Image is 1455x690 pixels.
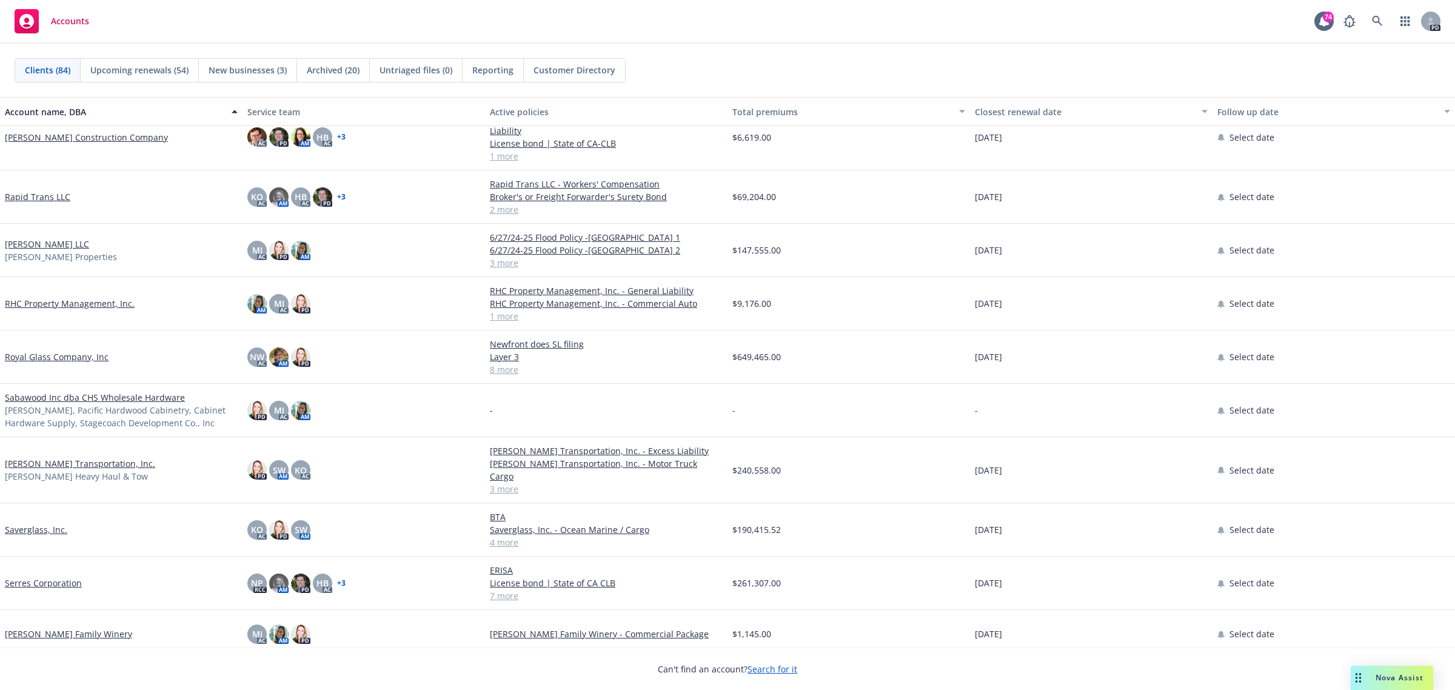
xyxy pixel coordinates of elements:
[337,133,346,141] a: + 3
[975,628,1002,640] span: [DATE]
[732,577,781,589] span: $261,307.00
[5,238,89,250] a: [PERSON_NAME] LLC
[975,464,1002,477] span: [DATE]
[247,460,267,480] img: photo
[291,294,310,313] img: photo
[490,178,723,190] a: Rapid Trans LLC - Workers' Compensation
[291,574,310,593] img: photo
[250,350,264,363] span: NW
[1323,12,1334,22] div: 74
[490,106,723,118] div: Active policies
[5,106,224,118] div: Account name, DBA
[975,297,1002,310] span: [DATE]
[490,404,493,417] span: -
[970,97,1212,126] button: Closest renewal date
[1229,297,1274,310] span: Select date
[490,457,723,483] a: [PERSON_NAME] Transportation, Inc. - Motor Truck Cargo
[291,127,310,147] img: photo
[975,131,1002,144] span: [DATE]
[490,589,723,602] a: 7 more
[5,577,82,589] a: Serres Corporation
[490,350,723,363] a: Layer 3
[269,347,289,367] img: photo
[490,231,723,244] a: 6/27/24-25 Flood Policy -[GEOGRAPHIC_DATA] 1
[1337,9,1362,33] a: Report a Bug
[295,523,307,536] span: SW
[295,190,307,203] span: HB
[5,131,168,144] a: [PERSON_NAME] Construction Company
[732,404,735,417] span: -
[490,483,723,495] a: 3 more
[5,523,67,536] a: Saverglass, Inc.
[490,244,723,256] a: 6/27/24-25 Flood Policy -[GEOGRAPHIC_DATA] 2
[485,97,727,126] button: Active policies
[1351,666,1366,690] div: Drag to move
[5,391,185,404] a: Sabawood Inc dba CHS Wholesale Hardware
[5,190,70,203] a: Rapid Trans LLC
[1229,190,1274,203] span: Select date
[1229,350,1274,363] span: Select date
[490,577,723,589] a: License bond | State of CA CLB
[51,16,89,26] span: Accounts
[252,244,263,256] span: MJ
[732,297,771,310] span: $9,176.00
[273,464,286,477] span: SW
[313,187,332,207] img: photo
[5,297,135,310] a: RHC Property Management, Inc.
[291,347,310,367] img: photo
[269,187,289,207] img: photo
[5,404,238,429] span: [PERSON_NAME], Pacific Hardwood Cabinetry, Cabinet Hardware Supply, Stagecoach Development Co., Inc
[975,523,1002,536] span: [DATE]
[5,250,117,263] span: [PERSON_NAME] Properties
[291,241,310,260] img: photo
[337,193,346,201] a: + 3
[732,350,781,363] span: $649,465.00
[975,190,1002,203] span: [DATE]
[1351,666,1433,690] button: Nova Assist
[490,338,723,350] a: Newfront does SL filing
[975,350,1002,363] span: [DATE]
[209,64,287,76] span: New businesses (3)
[1217,106,1437,118] div: Follow up date
[295,464,307,477] span: KO
[975,244,1002,256] span: [DATE]
[732,106,952,118] div: Total premiums
[975,404,978,417] span: -
[242,97,485,126] button: Service team
[5,470,148,483] span: [PERSON_NAME] Heavy Haul & Tow
[1229,464,1274,477] span: Select date
[274,404,284,417] span: MJ
[90,64,189,76] span: Upcoming renewals (54)
[10,4,94,38] a: Accounts
[1229,523,1274,536] span: Select date
[490,310,723,323] a: 1 more
[1212,97,1455,126] button: Follow up date
[732,190,776,203] span: $69,204.00
[337,580,346,587] a: + 3
[251,523,263,536] span: KO
[975,577,1002,589] span: [DATE]
[1229,628,1274,640] span: Select date
[1365,9,1390,33] a: Search
[251,190,263,203] span: KO
[490,203,723,216] a: 2 more
[1229,577,1274,589] span: Select date
[490,444,723,457] a: [PERSON_NAME] Transportation, Inc. - Excess Liability
[658,663,797,675] span: Can't find an account?
[490,536,723,549] a: 4 more
[269,574,289,593] img: photo
[316,131,329,144] span: HB
[732,244,781,256] span: $147,555.00
[269,241,289,260] img: photo
[1229,131,1274,144] span: Select date
[490,190,723,203] a: Broker's or Freight Forwarder's Surety Bond
[727,97,970,126] button: Total premiums
[732,523,781,536] span: $190,415.52
[472,64,513,76] span: Reporting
